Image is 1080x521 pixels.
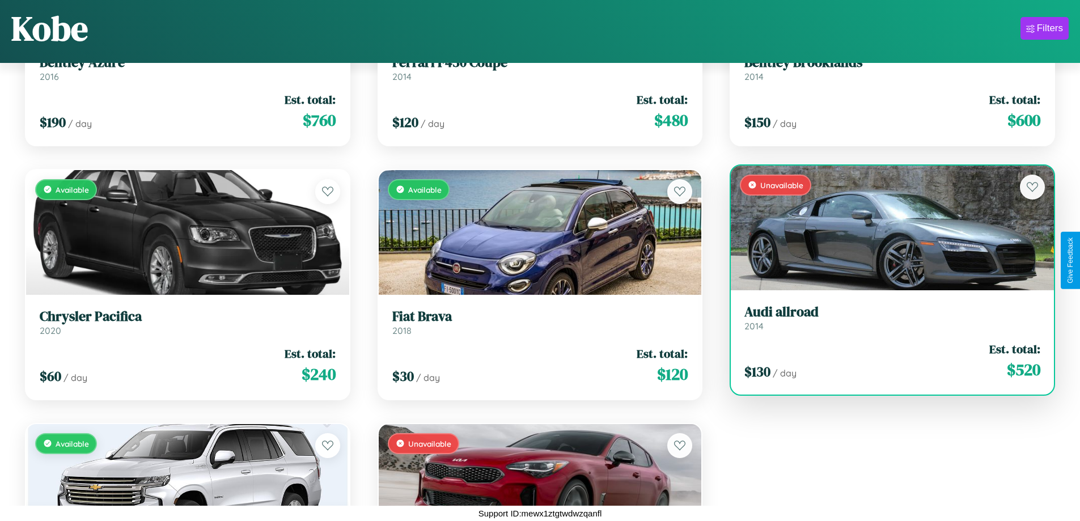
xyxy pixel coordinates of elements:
h3: Audi allroad [744,304,1040,320]
a: Bentley Azure2016 [40,54,336,82]
span: $ 520 [1007,358,1040,381]
span: Available [56,439,89,448]
button: Filters [1020,17,1069,40]
span: Available [408,185,442,194]
span: $ 60 [40,367,61,386]
span: 2014 [744,71,764,82]
div: Give Feedback [1066,238,1074,283]
span: $ 130 [744,362,770,381]
span: 2016 [40,71,59,82]
span: / day [773,367,797,379]
span: $ 190 [40,113,66,132]
span: $ 480 [654,109,688,132]
span: 2020 [40,325,61,336]
h3: Bentley Azure [40,54,336,71]
span: 2014 [392,71,412,82]
span: $ 30 [392,367,414,386]
h3: Ferrari F430 Coupe [392,54,688,71]
span: 2014 [744,320,764,332]
span: / day [773,118,797,129]
span: $ 600 [1007,109,1040,132]
a: Chrysler Pacifica2020 [40,308,336,336]
span: $ 240 [302,363,336,386]
span: $ 120 [392,113,418,132]
span: / day [68,118,92,129]
span: Est. total: [285,91,336,108]
h1: Kobe [11,5,88,52]
a: Ferrari F430 Coupe2014 [392,54,688,82]
span: $ 760 [303,109,336,132]
div: Filters [1037,23,1063,34]
span: Est. total: [989,91,1040,108]
h3: Fiat Brava [392,308,688,325]
a: Audi allroad2014 [744,304,1040,332]
span: Est. total: [285,345,336,362]
span: Available [56,185,89,194]
span: Unavailable [760,180,803,190]
a: Bentley Brooklands2014 [744,54,1040,82]
h3: Bentley Brooklands [744,54,1040,71]
span: 2018 [392,325,412,336]
p: Support ID: mewx1ztgtwdwzqanfl [478,506,602,521]
span: $ 150 [744,113,770,132]
h3: Chrysler Pacifica [40,308,336,325]
span: Unavailable [408,439,451,448]
span: Est. total: [637,345,688,362]
span: / day [421,118,444,129]
span: / day [416,372,440,383]
span: Est. total: [637,91,688,108]
span: $ 120 [657,363,688,386]
a: Fiat Brava2018 [392,308,688,336]
span: / day [63,372,87,383]
span: Est. total: [989,341,1040,357]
